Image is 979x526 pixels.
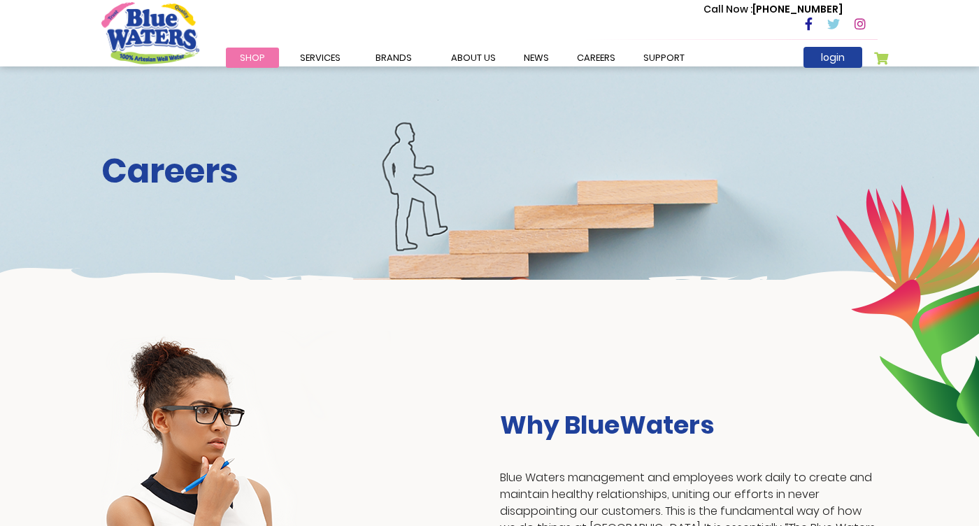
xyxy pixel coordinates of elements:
a: careers [563,48,629,68]
span: Brands [376,51,412,64]
a: Shop [226,48,279,68]
span: Shop [240,51,265,64]
h3: Why BlueWaters [500,410,878,440]
a: Services [286,48,355,68]
a: support [629,48,699,68]
span: Services [300,51,341,64]
a: login [803,47,862,68]
a: about us [437,48,510,68]
p: [PHONE_NUMBER] [703,2,843,17]
img: career-intro-leaves.png [836,184,979,437]
a: Brands [362,48,426,68]
a: News [510,48,563,68]
a: store logo [101,2,199,64]
h2: Careers [101,151,878,192]
span: Call Now : [703,2,752,16]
